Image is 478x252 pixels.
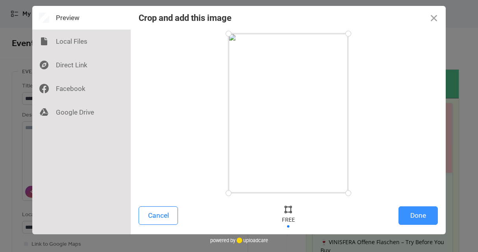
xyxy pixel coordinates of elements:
button: Close [422,6,446,30]
div: powered by [210,234,268,246]
div: Direct Link [32,53,131,77]
div: Facebook [32,77,131,100]
div: Preview [32,6,131,30]
div: Local Files [32,30,131,53]
a: uploadcare [235,237,268,243]
button: Cancel [139,206,178,225]
div: Crop and add this image [139,13,232,23]
div: Google Drive [32,100,131,124]
button: Done [398,206,438,225]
